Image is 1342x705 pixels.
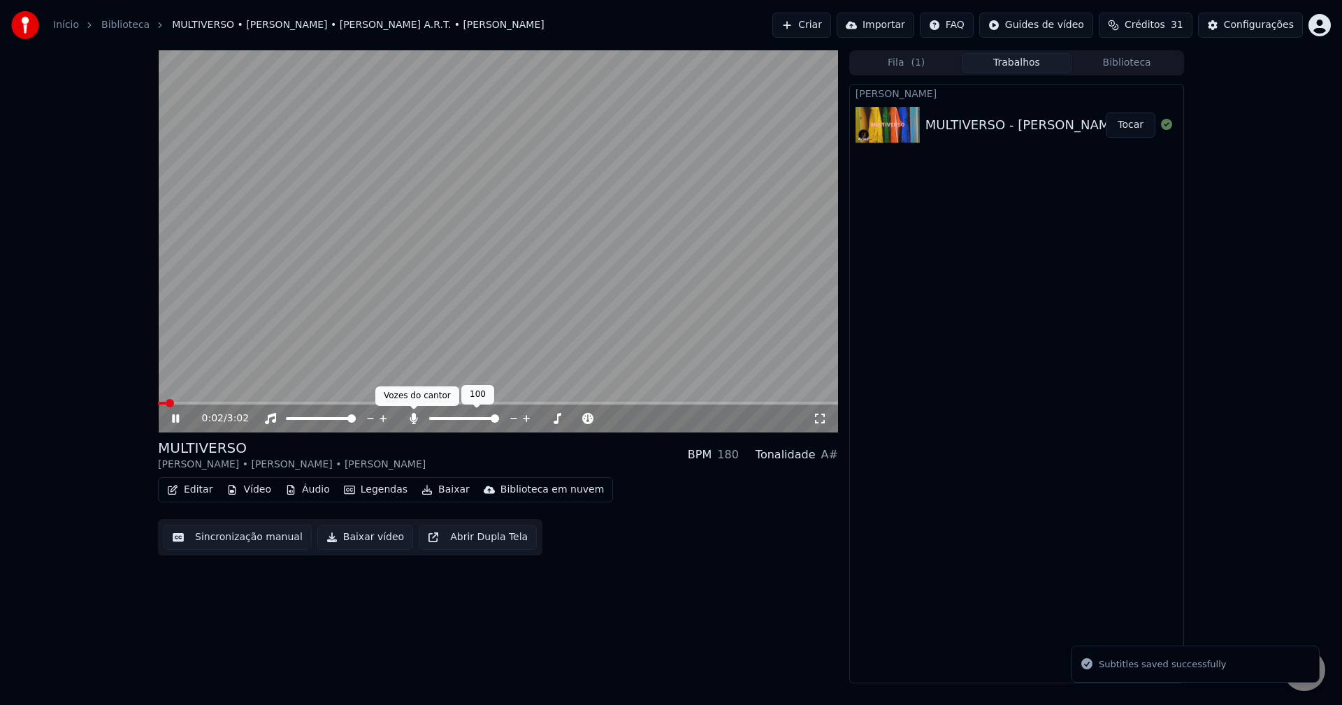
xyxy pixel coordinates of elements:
button: Baixar vídeo [317,525,413,550]
button: Créditos31 [1099,13,1192,38]
span: MULTIVERSO • [PERSON_NAME] • [PERSON_NAME] A.R.T. • [PERSON_NAME] [172,18,544,32]
a: Biblioteca [101,18,150,32]
div: 100 [461,385,494,405]
div: Biblioteca em nuvem [500,483,605,497]
div: Configurações [1224,18,1294,32]
button: Editar [161,480,218,500]
button: Sincronização manual [164,525,312,550]
button: Guides de vídeo [979,13,1093,38]
span: 0:02 [202,412,224,426]
button: Áudio [280,480,335,500]
button: Trabalhos [962,53,1072,73]
div: MULTIVERSO [158,438,426,458]
span: 3:02 [227,412,249,426]
div: 180 [717,446,739,463]
div: Vozes do cantor [375,386,459,406]
button: Biblioteca [1072,53,1182,73]
div: Subtitles saved successfully [1099,657,1226,671]
img: youka [11,11,39,39]
button: Vídeo [221,480,277,500]
a: Início [53,18,79,32]
div: / [202,412,236,426]
button: Legendas [338,480,413,500]
button: Abrir Dupla Tela [419,525,537,550]
div: [PERSON_NAME] [850,85,1183,101]
span: ( 1 ) [911,56,925,70]
div: [PERSON_NAME] • [PERSON_NAME] • [PERSON_NAME] [158,458,426,472]
nav: breadcrumb [53,18,544,32]
button: FAQ [920,13,974,38]
span: Créditos [1125,18,1165,32]
span: 31 [1171,18,1183,32]
button: Fila [851,53,962,73]
button: Baixar [416,480,475,500]
button: Criar [772,13,831,38]
button: Configurações [1198,13,1303,38]
button: Importar [837,13,914,38]
div: BPM [688,446,712,463]
div: Tonalidade [756,446,816,463]
div: A# [821,446,837,463]
button: Tocar [1106,112,1155,138]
